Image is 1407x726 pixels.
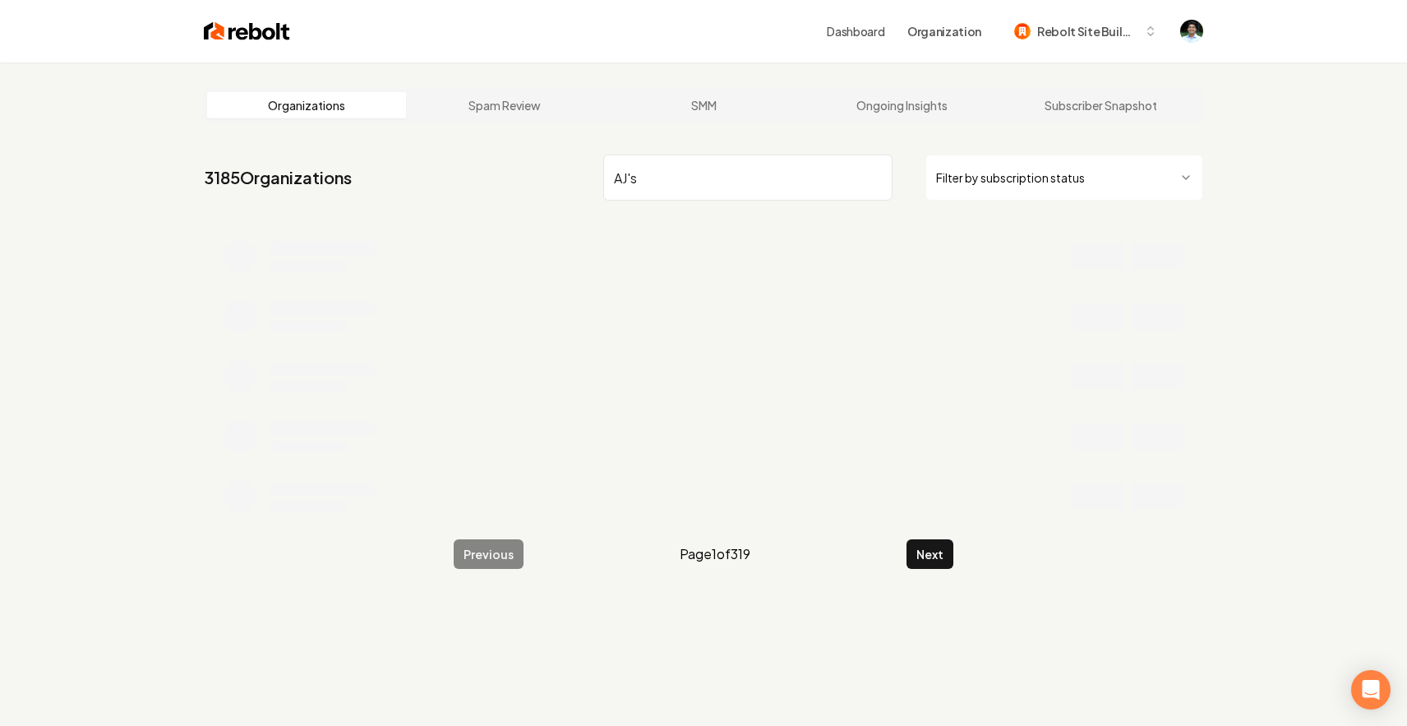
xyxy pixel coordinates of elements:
[603,155,893,201] input: Search by name or ID
[897,16,991,46] button: Organization
[906,539,953,569] button: Next
[204,20,290,43] img: Rebolt Logo
[1001,92,1200,118] a: Subscriber Snapshot
[1351,670,1391,710] div: Open Intercom Messenger
[1180,20,1203,43] img: Arwin Rahmatpanah
[803,92,1002,118] a: Ongoing Insights
[1037,23,1137,40] span: Rebolt Site Builder
[1180,20,1203,43] button: Open user button
[204,166,352,189] a: 3185Organizations
[827,23,884,39] a: Dashboard
[1014,23,1031,39] img: Rebolt Site Builder
[680,544,750,564] span: Page 1 of 319
[207,92,406,118] a: Organizations
[604,92,803,118] a: SMM
[406,92,605,118] a: Spam Review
